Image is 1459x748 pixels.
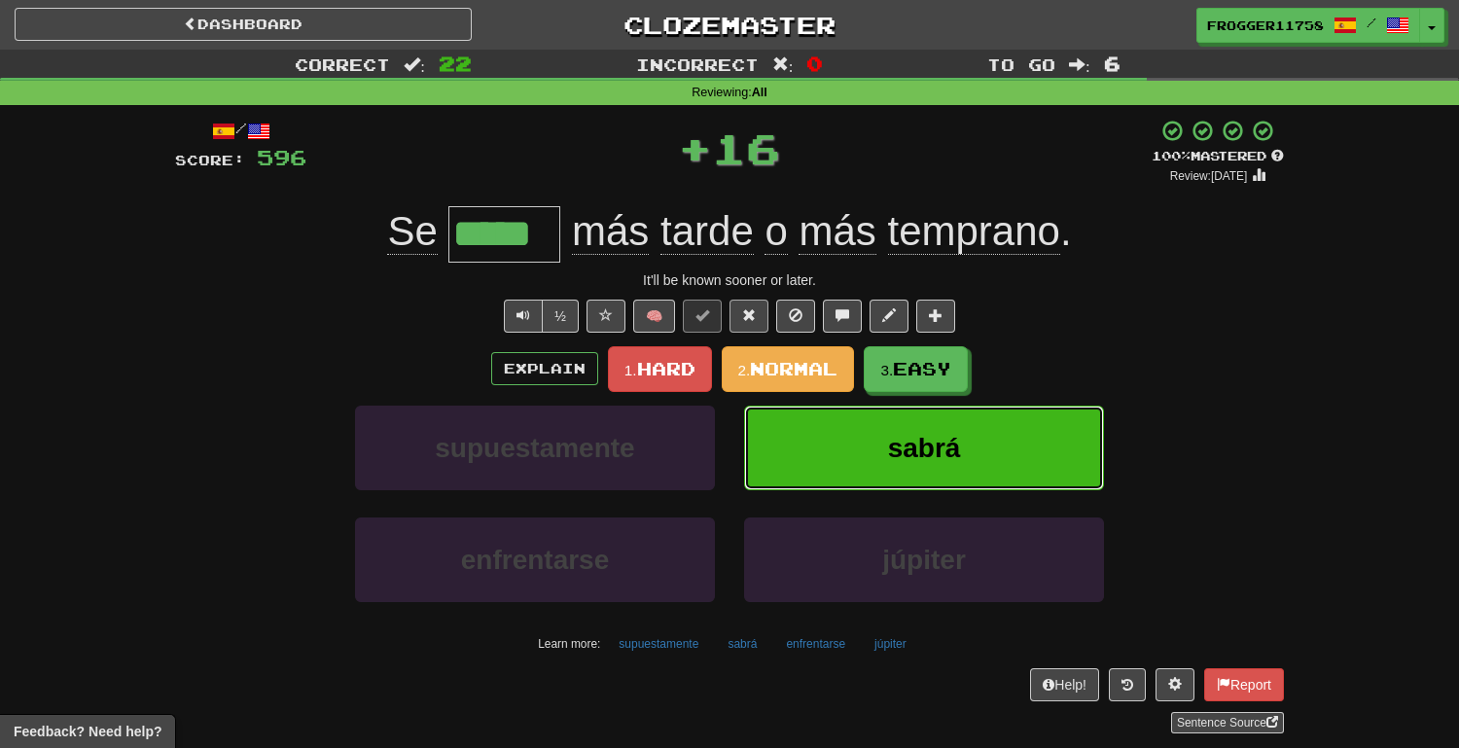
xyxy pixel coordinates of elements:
div: Mastered [1152,148,1284,165]
button: Edit sentence (alt+d) [870,300,908,333]
button: enfrentarse [355,517,715,602]
span: : [404,56,425,73]
button: Set this sentence to 100% Mastered (alt+m) [683,300,722,333]
span: To go [987,54,1055,74]
span: : [1069,56,1090,73]
a: Dashboard [15,8,472,41]
button: Favorite sentence (alt+f) [587,300,625,333]
button: supuestamente [355,406,715,490]
div: / [175,119,306,143]
button: sabrá [744,406,1104,490]
div: Text-to-speech controls [500,300,579,333]
span: : [772,56,794,73]
span: Score: [175,152,245,168]
span: 0 [806,52,823,75]
a: frogger11758 / [1196,8,1420,43]
span: 6 [1104,52,1121,75]
button: Explain [491,352,598,385]
button: ½ [542,300,579,333]
span: más [799,208,875,255]
span: Normal [750,358,837,379]
span: Easy [893,358,951,379]
button: 🧠 [633,300,675,333]
span: Se [387,208,437,255]
button: Add to collection (alt+a) [916,300,955,333]
button: Help! [1030,668,1099,701]
button: 1.Hard [608,346,712,392]
button: sabrá [717,629,767,659]
button: Reset to 0% Mastered (alt+r) [729,300,768,333]
small: 1. [624,362,637,378]
span: 16 [712,124,780,172]
small: Learn more: [538,637,600,651]
button: supuestamente [608,629,709,659]
span: / [1367,16,1376,29]
div: It'll be known sooner or later. [175,270,1284,290]
small: 3. [880,362,893,378]
span: tarde [660,208,754,255]
span: + [678,119,712,177]
button: Discuss sentence (alt+u) [823,300,862,333]
a: Sentence Source [1171,712,1284,733]
span: sabrá [888,433,961,463]
small: 2. [738,362,751,378]
span: 100 % [1152,148,1191,163]
button: júpiter [744,517,1104,602]
strong: All [752,86,767,99]
span: o [765,208,787,255]
button: júpiter [864,629,917,659]
button: Play sentence audio (ctl+space) [504,300,543,333]
button: Report [1204,668,1284,701]
a: Clozemaster [501,8,958,42]
span: frogger11758 [1207,17,1324,34]
span: 22 [439,52,472,75]
span: júpiter [882,545,966,575]
span: . [560,208,1071,255]
button: enfrentarse [775,629,856,659]
button: 3.Easy [864,346,968,392]
span: más [572,208,649,255]
button: 2.Normal [722,346,855,392]
span: temprano [888,208,1060,255]
span: enfrentarse [461,545,610,575]
span: Incorrect [636,54,759,74]
span: Open feedback widget [14,722,161,741]
span: 596 [257,145,306,169]
span: supuestamente [435,433,634,463]
span: Correct [295,54,390,74]
button: Ignore sentence (alt+i) [776,300,815,333]
small: Review: [DATE] [1170,169,1248,183]
span: Hard [637,358,695,379]
button: Round history (alt+y) [1109,668,1146,701]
